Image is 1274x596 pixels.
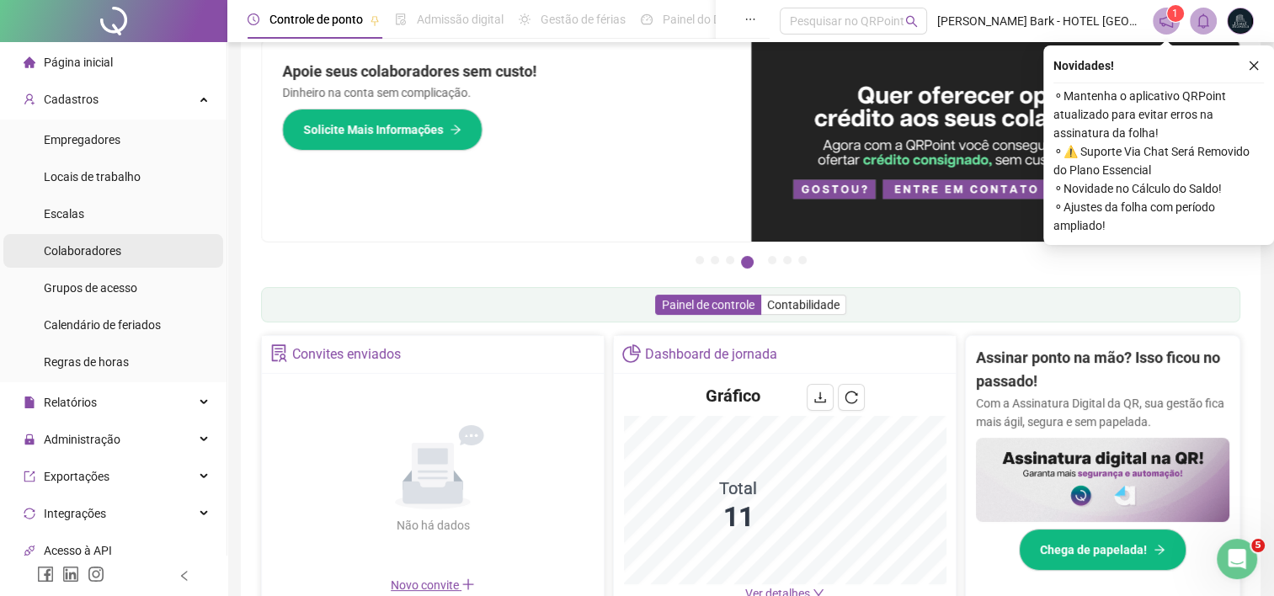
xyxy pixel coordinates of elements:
[44,170,141,184] span: Locais de trabalho
[450,124,461,136] span: arrow-right
[24,434,35,445] span: lock
[44,207,84,221] span: Escalas
[706,384,760,407] h4: Gráfico
[1053,56,1114,75] span: Novidades !
[519,13,530,25] span: sun
[37,566,54,583] span: facebook
[1154,544,1165,556] span: arrow-right
[44,507,106,520] span: Integrações
[1019,529,1186,571] button: Chega de papelada!
[44,318,161,332] span: Calendário de feriados
[726,256,734,264] button: 3
[24,93,35,105] span: user-add
[711,256,719,264] button: 2
[24,508,35,519] span: sync
[1159,13,1174,29] span: notification
[270,344,288,362] span: solution
[813,391,827,404] span: download
[24,396,35,408] span: file
[744,13,756,25] span: ellipsis
[355,516,510,535] div: Não há dados
[461,577,475,591] span: plus
[44,396,97,409] span: Relatórios
[1167,5,1184,22] sup: 1
[24,471,35,482] span: export
[937,12,1142,30] span: [PERSON_NAME] Bark - HOTEL [GEOGRAPHIC_DATA] [GEOGRAPHIC_DATA]
[269,13,363,26] span: Controle de ponto
[798,256,807,264] button: 7
[976,438,1229,522] img: banner%2F02c71560-61a6-44d4-94b9-c8ab97240462.png
[976,346,1229,394] h2: Assinar ponto na mão? Isso ficou no passado!
[282,60,731,83] h2: Apoie seus colaboradores sem custo!
[44,544,112,557] span: Acesso à API
[1040,540,1147,559] span: Chega de papelada!
[44,133,120,146] span: Empregadores
[751,40,1240,242] img: banner%2Fa8ee1423-cce5-4ffa-a127-5a2d429cc7d8.png
[417,13,504,26] span: Admissão digital
[622,344,640,362] span: pie-chart
[541,13,626,26] span: Gestão de férias
[1228,8,1253,34] img: 8267
[768,256,776,264] button: 5
[282,109,482,151] button: Solicite Mais Informações
[248,13,259,25] span: clock-circle
[303,120,443,139] span: Solicite Mais Informações
[663,13,728,26] span: Painel do DP
[292,340,401,369] div: Convites enviados
[976,394,1229,431] p: Com a Assinatura Digital da QR, sua gestão fica mais ágil, segura e sem papelada.
[282,83,731,102] p: Dinheiro na conta sem complicação.
[88,566,104,583] span: instagram
[1251,539,1265,552] span: 5
[662,298,754,311] span: Painel de controle
[641,13,653,25] span: dashboard
[845,391,858,404] span: reload
[1053,179,1264,198] span: ⚬ Novidade no Cálculo do Saldo!
[1053,142,1264,179] span: ⚬ ⚠️ Suporte Via Chat Será Removido do Plano Essencial
[1053,198,1264,235] span: ⚬ Ajustes da folha com período ampliado!
[370,15,380,25] span: pushpin
[24,545,35,556] span: api
[44,470,109,483] span: Exportações
[44,281,137,295] span: Grupos de acesso
[44,355,129,369] span: Regras de horas
[391,578,475,592] span: Novo convite
[783,256,792,264] button: 6
[179,570,190,582] span: left
[1248,60,1260,72] span: close
[1053,87,1264,142] span: ⚬ Mantenha o aplicativo QRPoint atualizado para evitar erros na assinatura da folha!
[395,13,407,25] span: file-done
[1196,13,1211,29] span: bell
[44,244,121,258] span: Colaboradores
[24,56,35,68] span: home
[905,15,918,28] span: search
[696,256,704,264] button: 1
[741,256,754,269] button: 4
[44,56,113,69] span: Página inicial
[767,298,840,311] span: Contabilidade
[1217,539,1257,579] iframe: Intercom live chat
[1172,8,1178,19] span: 1
[645,340,777,369] div: Dashboard de jornada
[44,93,99,106] span: Cadastros
[44,433,120,446] span: Administração
[62,566,79,583] span: linkedin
